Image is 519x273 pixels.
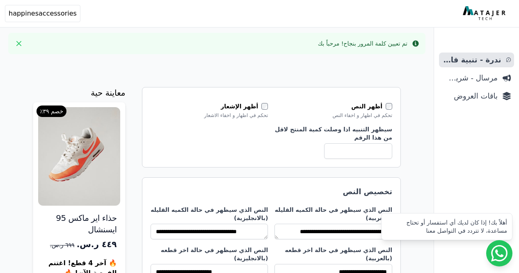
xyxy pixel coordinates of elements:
h4: معاينة حية [91,87,125,99]
span: ندرة - تنبية قارب علي النفاذ [442,54,501,66]
label: النص الذي سيظهر في حالة اخر قطعه (بالعربية) [274,246,392,262]
img: product image [38,107,120,206]
div: تحكم في اظهار و اخفاء النص [274,112,392,119]
span: ٦٩٩ ر.س. [50,242,75,248]
div: تحكم في اظهار و اخفاء الاشعار [151,112,268,119]
img: MatajerTech Logo [463,6,508,21]
label: أظهر الإشعار [221,102,261,110]
span: باقات العروض [442,90,498,102]
h5: حذاء اير ماكس 95 ايسنشال [41,212,117,235]
label: أظهر النص [351,102,386,110]
span: ٤٤٩ ر.س. [77,239,117,249]
div: أهلاً بك! إذا كان لديك أي استفسار أو تحتاج مساعدة، لا تتردد في التواصل معنا [386,218,507,235]
label: النص الذي سيظهر في حالة الكميه القليله (بالعربية) [274,206,392,222]
div: تم تعيين كلمة المرور بنجاح! مرحباً بك [318,39,407,48]
span: مرسال - شريط دعاية [442,72,498,84]
label: النص الذي سيظهر في حالة الكميه القليله (بالانجليزية) [151,206,268,222]
label: النص الذي سيظهر في حالة اخر قطعه (بالانجليزية) [151,246,268,262]
span: خصم ٣٩٪ [37,106,66,117]
span: happinesaccessories [9,9,77,18]
button: happinesaccessories [5,5,80,22]
h2: تخصيص النص [151,186,392,197]
button: Close [12,37,25,50]
label: سيظهر التنبيه اذا وصلت كمية المنتج لاقل من هذا الرقم [274,125,392,142]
